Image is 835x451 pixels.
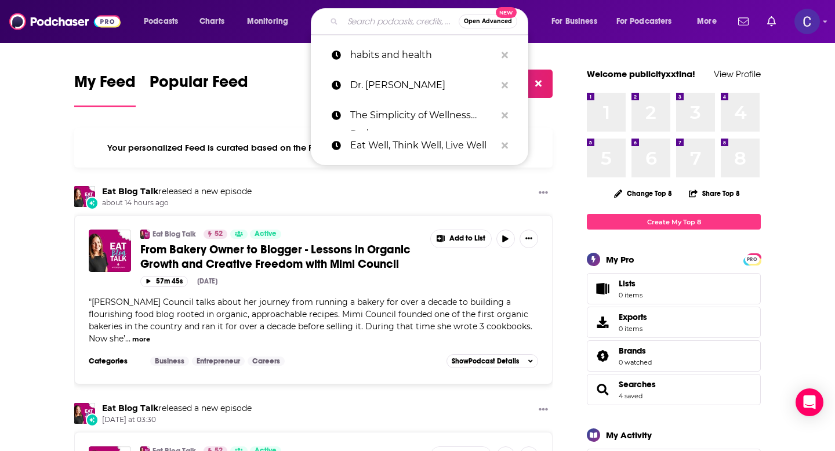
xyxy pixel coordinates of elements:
[619,345,652,356] a: Brands
[350,70,496,100] p: Dr. michelle gordon
[311,130,528,161] a: Eat Well, Think Well, Live Well
[86,197,99,209] div: New Episode
[619,312,647,322] span: Exports
[587,273,761,304] a: Lists
[587,307,761,338] a: Exports
[449,234,485,243] span: Add to List
[74,72,136,107] a: My Feed
[794,9,820,34] span: Logged in as publicityxxtina
[350,100,496,130] p: The Simplicity of Wellness Podcast
[534,186,553,201] button: Show More Button
[140,230,150,239] img: Eat Blog Talk
[459,14,517,28] button: Open AdvancedNew
[619,392,642,400] a: 4 saved
[794,9,820,34] button: Show profile menu
[125,333,130,344] span: ...
[619,345,646,356] span: Brands
[102,186,158,197] a: Eat Blog Talk
[74,186,95,207] img: Eat Blog Talk
[89,357,141,366] h3: Categories
[102,403,252,414] h3: released a new episode
[609,12,689,31] button: open menu
[89,297,532,344] span: "
[619,379,656,390] a: Searches
[745,254,759,263] a: PRO
[102,186,252,197] h3: released a new episode
[89,230,131,272] img: From Bakery Owner to Blogger - Lessons in Organic Growth and Creative Freedom with Mimi Council
[150,72,248,107] a: Popular Feed
[591,348,614,364] a: Brands
[606,430,652,441] div: My Activity
[102,415,252,425] span: [DATE] at 03:30
[745,255,759,264] span: PRO
[350,130,496,161] p: Eat Well, Think Well, Live Well
[446,354,538,368] button: ShowPodcast Details
[150,72,248,99] span: Popular Feed
[551,13,597,30] span: For Business
[606,254,634,265] div: My Pro
[464,19,512,24] span: Open Advanced
[192,357,245,366] a: Entrepreneur
[543,12,612,31] button: open menu
[616,13,672,30] span: For Podcasters
[136,12,193,31] button: open menu
[74,72,136,99] span: My Feed
[311,70,528,100] a: Dr. [PERSON_NAME]
[587,68,695,79] a: Welcome publicityxxtina!
[587,374,761,405] span: Searches
[619,291,642,299] span: 0 items
[587,340,761,372] span: Brands
[431,230,491,248] button: Show More Button
[215,228,223,240] span: 52
[250,230,281,239] a: Active
[697,13,717,30] span: More
[247,13,288,30] span: Monitoring
[132,334,150,344] button: more
[452,357,519,365] span: Show Podcast Details
[74,403,95,424] a: Eat Blog Talk
[248,357,285,366] a: Careers
[204,230,227,239] a: 52
[343,12,459,31] input: Search podcasts, credits, & more...
[794,9,820,34] img: User Profile
[619,278,642,289] span: Lists
[192,12,231,31] a: Charts
[534,403,553,417] button: Show More Button
[796,388,823,416] div: Open Intercom Messenger
[197,277,217,285] div: [DATE]
[688,182,740,205] button: Share Top 8
[520,230,538,248] button: Show More Button
[102,198,252,208] span: about 14 hours ago
[86,413,99,426] div: New Episode
[153,230,196,239] a: Eat Blog Talk
[144,13,178,30] span: Podcasts
[350,40,496,70] p: habits and health
[140,242,422,271] a: From Bakery Owner to Blogger - Lessons in Organic Growth and Creative Freedom with Mimi Council
[714,68,761,79] a: View Profile
[239,12,303,31] button: open menu
[496,7,517,18] span: New
[591,381,614,398] a: Searches
[89,297,532,344] span: [PERSON_NAME] Council talks about her journey from running a bakery for over a decade to building...
[734,12,753,31] a: Show notifications dropdown
[619,358,652,366] a: 0 watched
[102,403,158,413] a: Eat Blog Talk
[591,314,614,330] span: Exports
[140,276,188,287] button: 57m 45s
[591,281,614,297] span: Lists
[150,357,189,366] a: Business
[763,12,780,31] a: Show notifications dropdown
[140,242,411,271] span: From Bakery Owner to Blogger - Lessons in Organic Growth and Creative Freedom with Mimi Council
[619,325,647,333] span: 0 items
[311,40,528,70] a: habits and health
[587,214,761,230] a: Create My Top 8
[311,100,528,130] a: The Simplicity of Wellness Podcast
[9,10,121,32] img: Podchaser - Follow, Share and Rate Podcasts
[689,12,731,31] button: open menu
